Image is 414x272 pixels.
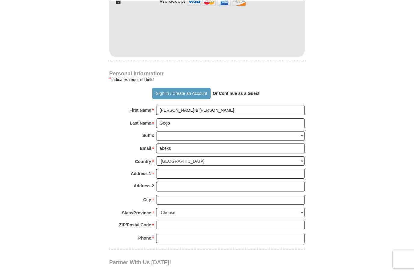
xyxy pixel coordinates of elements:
[138,233,151,242] strong: Phone
[135,157,151,165] strong: Country
[122,208,151,216] strong: State/Province
[213,90,260,95] strong: Or Continue as a Guest
[109,75,305,83] div: Indicates required field
[134,181,154,189] strong: Address 2
[119,220,151,228] strong: ZIP/Postal Code
[130,118,151,127] strong: Last Name
[142,131,154,139] strong: Suffix
[152,87,210,98] button: Sign In / Create an Account
[109,71,305,75] h4: Personal Information
[143,195,151,203] strong: City
[129,105,151,114] strong: First Name
[131,169,151,177] strong: Address 1
[109,259,171,265] span: Partner With Us [DATE]!
[140,144,151,152] strong: Email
